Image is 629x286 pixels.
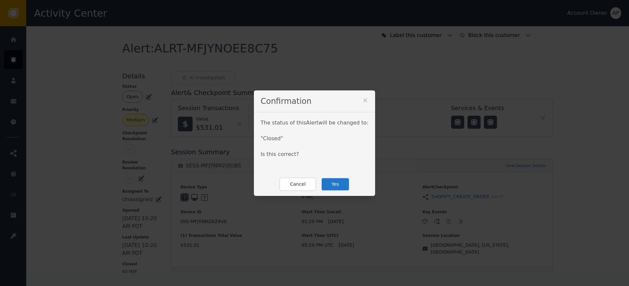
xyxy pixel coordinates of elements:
[254,90,375,112] div: Confirmation
[260,135,283,142] span: " Closed "
[321,178,350,191] button: Yes
[260,151,299,157] span: Is this correct?
[279,178,316,191] button: Cancel
[260,120,368,126] span: The status of this Alert will be changed to:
